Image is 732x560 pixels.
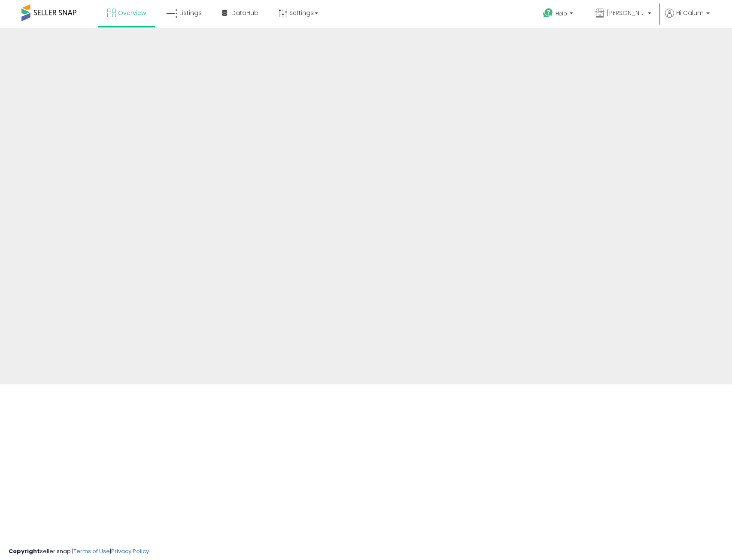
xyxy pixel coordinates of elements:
a: Help [536,1,582,28]
span: Listings [179,9,202,17]
span: [PERSON_NAME] Essentials LLC [607,9,645,17]
span: Help [556,10,567,17]
a: Hi Calum [665,9,710,28]
span: Hi Calum [676,9,704,17]
i: Get Help [543,8,553,18]
span: DataHub [231,9,258,17]
span: Overview [118,9,146,17]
